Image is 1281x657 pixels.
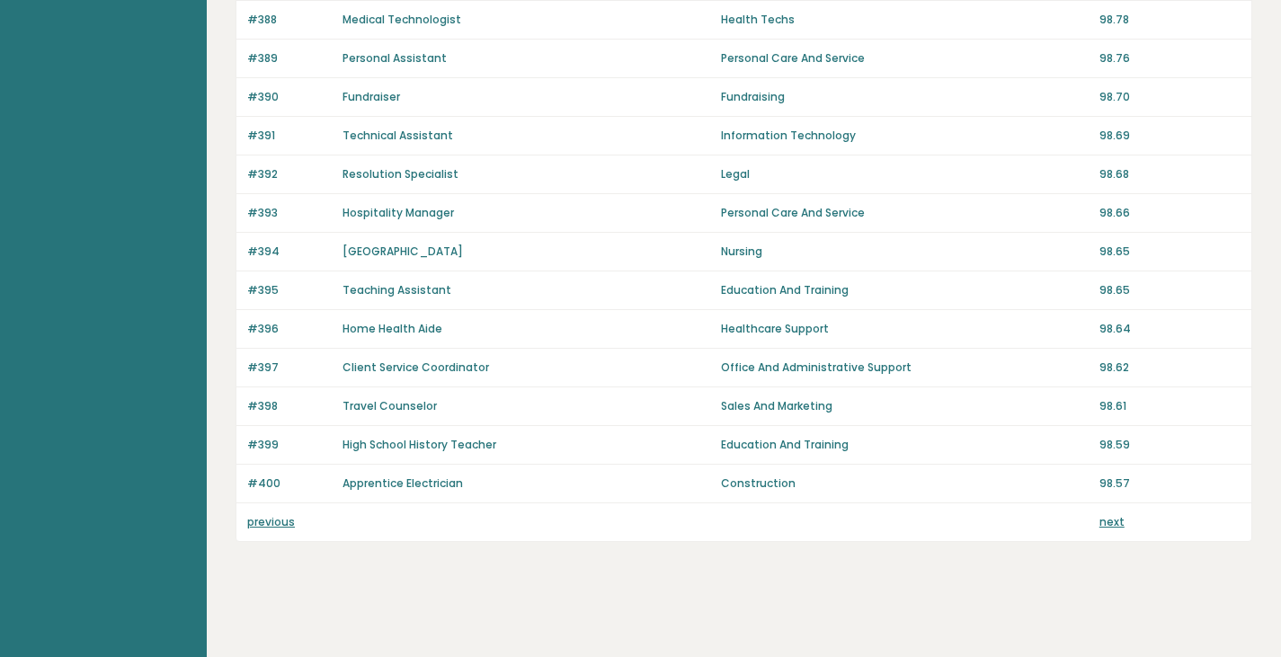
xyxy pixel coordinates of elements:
[342,398,437,413] a: Travel Counselor
[1099,282,1241,298] p: 98.65
[247,282,332,298] p: #395
[342,360,489,375] a: Client Service Coordinator
[1099,321,1241,337] p: 98.64
[1099,205,1241,221] p: 98.66
[1099,437,1241,453] p: 98.59
[721,282,1089,298] p: Education And Training
[342,12,461,27] a: Medical Technologist
[247,166,332,182] p: #392
[247,50,332,67] p: #389
[721,128,1089,144] p: Information Technology
[247,514,295,529] a: previous
[247,321,332,337] p: #396
[342,321,442,336] a: Home Health Aide
[1099,244,1241,260] p: 98.65
[247,360,332,376] p: #397
[1099,475,1241,492] p: 98.57
[342,244,463,259] a: [GEOGRAPHIC_DATA]
[247,475,332,492] p: #400
[342,128,453,143] a: Technical Assistant
[721,12,1089,28] p: Health Techs
[721,205,1089,221] p: Personal Care And Service
[247,398,332,414] p: #398
[247,205,332,221] p: #393
[342,166,458,182] a: Resolution Specialist
[342,437,496,452] a: High School History Teacher
[1099,360,1241,376] p: 98.62
[247,437,332,453] p: #399
[1099,89,1241,105] p: 98.70
[342,89,400,104] a: Fundraiser
[247,12,332,28] p: #388
[721,360,1089,376] p: Office And Administrative Support
[721,244,1089,260] p: Nursing
[247,244,332,260] p: #394
[342,205,454,220] a: Hospitality Manager
[1099,12,1241,28] p: 98.78
[721,321,1089,337] p: Healthcare Support
[1099,166,1241,182] p: 98.68
[721,89,1089,105] p: Fundraising
[247,128,332,144] p: #391
[1099,514,1125,529] a: next
[721,437,1089,453] p: Education And Training
[342,50,447,66] a: Personal Assistant
[1099,128,1241,144] p: 98.69
[721,398,1089,414] p: Sales And Marketing
[1099,50,1241,67] p: 98.76
[721,50,1089,67] p: Personal Care And Service
[247,89,332,105] p: #390
[721,475,1089,492] p: Construction
[721,166,1089,182] p: Legal
[342,475,463,491] a: Apprentice Electrician
[1099,398,1241,414] p: 98.61
[342,282,451,297] a: Teaching Assistant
